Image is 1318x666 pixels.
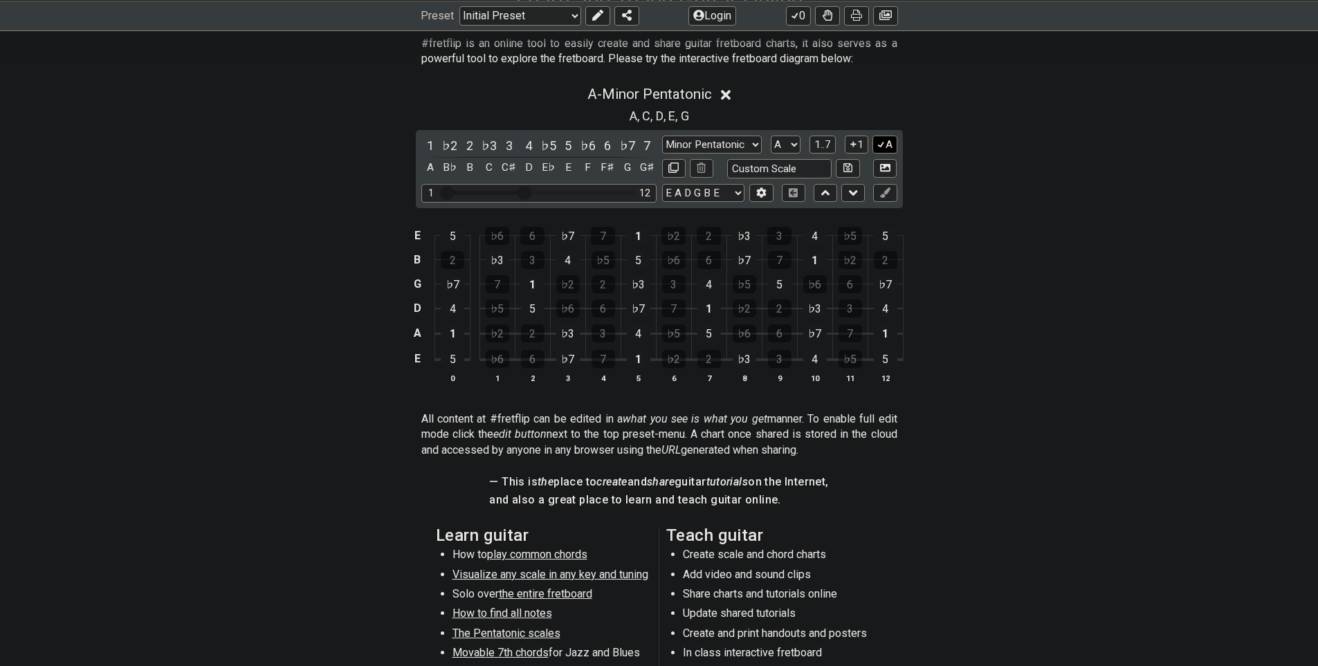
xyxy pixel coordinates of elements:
[441,227,465,245] div: 5
[873,6,898,25] button: Create image
[479,371,515,386] th: 1
[873,227,897,245] div: 5
[662,251,686,269] div: ♭6
[874,275,897,293] div: ♭7
[839,299,862,317] div: 3
[662,275,686,293] div: 3
[839,275,862,293] div: 6
[452,586,650,606] li: Solo over
[841,184,865,203] button: Move down
[521,324,544,342] div: 2
[421,36,897,67] p: #fretflip is an online tool to easily create and share guitar fretboard charts, it also serves as...
[803,251,827,269] div: 1
[642,107,650,125] span: C
[662,324,686,342] div: ♭5
[650,107,656,125] span: ,
[500,136,518,155] div: toggle scale degree
[592,350,615,368] div: 7
[656,107,663,125] span: D
[521,251,544,269] div: 3
[663,107,669,125] span: ,
[409,320,425,346] td: A
[489,474,828,490] h4: — This is place to and guitar on the Internet,
[515,371,550,386] th: 2
[441,299,464,317] div: 4
[630,107,637,125] span: A
[803,350,827,368] div: 4
[409,346,425,372] td: E
[559,136,577,155] div: toggle scale degree
[683,547,880,566] li: Create scale and chord charts
[623,412,767,425] em: what you see is what you get
[452,568,648,581] span: Visualize any scale in any key and tuning
[520,158,538,177] div: toggle pitch class
[452,646,549,659] span: Movable 7th chords
[688,6,736,25] button: Login
[489,492,828,508] h4: and also a great place to learn and teach guitar online.
[661,443,681,456] em: URL
[598,136,616,155] div: toggle scale degree
[697,275,721,293] div: 4
[803,275,827,293] div: ♭6
[873,184,897,203] button: First click edit preset to enable marker editing
[662,136,762,154] select: Scale
[803,324,827,342] div: ♭7
[486,324,509,342] div: ♭2
[647,475,675,488] em: share
[459,6,581,25] select: Preset
[662,299,686,317] div: 7
[585,6,610,25] button: Edit Preset
[500,158,518,177] div: toggle pitch class
[627,299,650,317] div: ♭7
[662,159,686,178] button: Copy
[874,350,897,368] div: 5
[540,136,558,155] div: toggle scale degree
[487,548,587,561] span: play common chords
[520,136,538,155] div: toggle scale degree
[556,275,580,293] div: ♭2
[771,136,800,154] select: Tonic/Root
[428,187,434,199] div: 1
[499,587,592,600] span: the entire fretboard
[598,158,616,177] div: toggle pitch class
[662,184,744,203] select: Tuning
[486,251,509,269] div: ♭3
[683,606,880,625] li: Update shared tutorials
[697,227,721,245] div: 2
[421,136,439,155] div: toggle scale degree
[874,324,897,342] div: 1
[839,251,862,269] div: ♭2
[839,324,862,342] div: 7
[815,6,840,25] button: Toggle Dexterity for all fretkits
[639,187,650,199] div: 12
[409,296,425,321] td: D
[623,104,695,126] section: Scale pitch classes
[749,184,773,203] button: Edit Tuning
[762,371,797,386] th: 9
[768,251,791,269] div: 7
[486,275,509,293] div: 7
[480,158,498,177] div: toggle pitch class
[461,136,479,155] div: toggle scale degree
[733,251,756,269] div: ♭7
[797,371,832,386] th: 10
[697,324,721,342] div: 5
[661,227,686,245] div: ♭2
[614,6,639,25] button: Share Preset
[521,299,544,317] div: 5
[441,158,459,177] div: toggle pitch class
[786,6,811,25] button: 0
[486,299,509,317] div: ♭5
[668,107,675,125] span: E
[538,475,553,488] em: the
[550,371,585,386] th: 3
[814,138,831,151] span: 1..7
[435,371,470,386] th: 0
[683,626,880,645] li: Create and print handouts and posters
[803,299,827,317] div: ♭3
[421,184,657,203] div: Visible fret range
[809,136,836,154] button: 1..7
[638,136,656,155] div: toggle scale degree
[452,607,552,620] span: How to find all notes
[868,371,903,386] th: 12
